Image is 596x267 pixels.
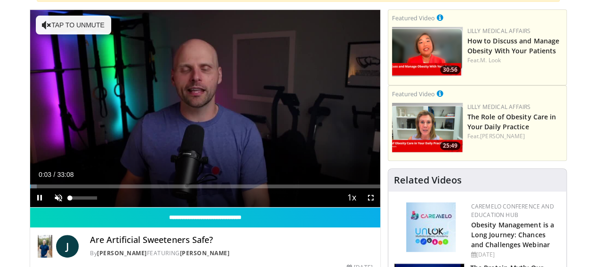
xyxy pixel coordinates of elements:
[90,235,372,245] h4: Are Artificial Sweeteners Safe?
[480,56,501,64] a: M. Look
[30,188,49,207] button: Pause
[180,249,229,257] a: [PERSON_NAME]
[30,10,380,208] video-js: Video Player
[467,27,531,35] a: Lilly Medical Affairs
[54,171,56,178] span: /
[38,235,53,258] img: Dr. Jordan Rennicke
[406,202,456,252] img: 45df64a9-a6de-482c-8a90-ada250f7980c.png.150x105_q85_autocrop_double_scale_upscale_version-0.2.jpg
[392,27,463,76] a: 30:56
[39,171,51,178] span: 0:03
[392,14,435,22] small: Featured Video
[471,250,559,259] div: [DATE]
[343,188,361,207] button: Playback Rate
[49,188,68,207] button: Unmute
[471,202,554,219] a: CaReMeLO Conference and Education Hub
[361,188,380,207] button: Fullscreen
[467,36,560,55] a: How to Discuss and Manage Obesity With Your Patients
[394,175,462,186] h4: Related Videos
[467,112,556,131] a: The Role of Obesity Care in Your Daily Practice
[90,249,372,258] div: By FEATURING
[467,56,563,65] div: Feat.
[480,132,525,140] a: [PERSON_NAME]
[70,196,97,200] div: Volume Level
[392,27,463,76] img: c98a6a29-1ea0-4bd5-8cf5-4d1e188984a7.png.150x105_q85_crop-smart_upscale.png
[440,66,460,74] span: 30:56
[97,249,147,257] a: [PERSON_NAME]
[36,16,111,34] button: Tap to unmute
[467,103,531,111] a: Lilly Medical Affairs
[471,220,554,249] a: Obesity Management is a Long Journey: Chances and Challenges Webinar
[440,142,460,150] span: 25:49
[392,90,435,98] small: Featured Video
[392,103,463,152] img: e1208b6b-349f-4914-9dd7-f97803bdbf1d.png.150x105_q85_crop-smart_upscale.png
[467,132,563,141] div: Feat.
[57,171,73,178] span: 33:08
[30,184,380,188] div: Progress Bar
[56,235,79,258] a: J
[392,103,463,152] a: 25:49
